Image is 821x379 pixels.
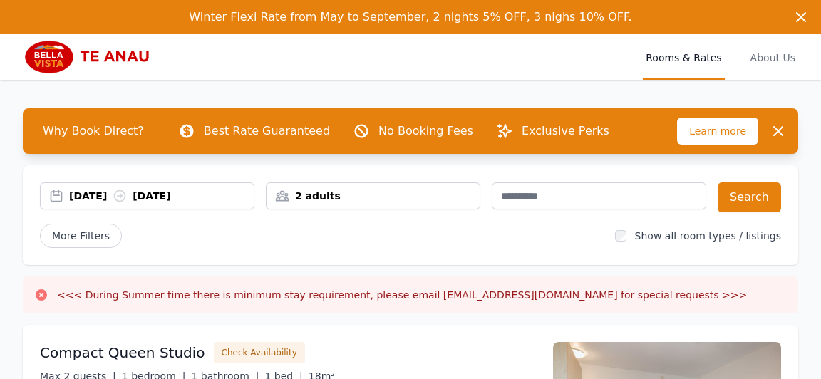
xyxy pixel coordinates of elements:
[635,230,781,242] label: Show all room types / listings
[522,123,609,140] p: Exclusive Perks
[748,34,798,80] a: About Us
[267,189,480,203] div: 2 adults
[40,343,205,363] h3: Compact Queen Studio
[378,123,473,140] p: No Booking Fees
[643,34,724,80] a: Rooms & Rates
[23,40,160,74] img: Bella Vista Te Anau
[31,117,155,145] span: Why Book Direct?
[677,118,758,145] span: Learn more
[204,123,330,140] p: Best Rate Guaranteed
[189,10,631,24] span: Winter Flexi Rate from May to September, 2 nights 5% OFF, 3 nighs 10% OFF.
[57,288,747,302] h3: <<< During Summer time there is minimum stay requirement, please email [EMAIL_ADDRESS][DOMAIN_NAM...
[214,342,305,363] button: Check Availability
[40,224,122,248] span: More Filters
[69,189,254,203] div: [DATE] [DATE]
[718,182,781,212] button: Search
